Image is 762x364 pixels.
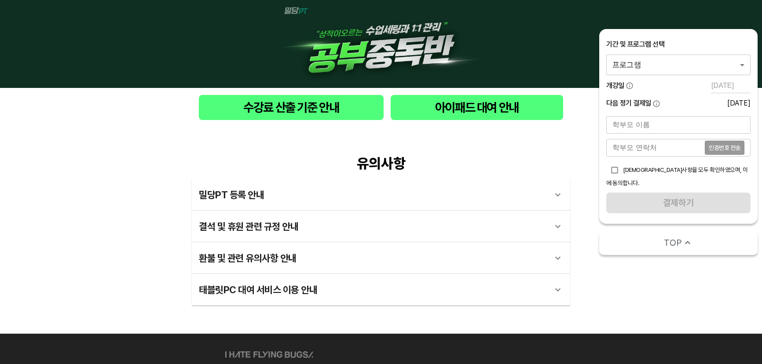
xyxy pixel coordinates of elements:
div: 결석 및 휴원 관련 규정 안내 [199,216,547,237]
input: 학부모 연락처를 입력해주세요 [606,139,705,157]
span: 다음 정기 결제일 [606,98,651,108]
span: 개강일 [606,81,624,91]
span: TOP [664,237,682,249]
input: 학부모 이름을 입력해주세요 [606,116,751,134]
div: 태블릿PC 대여 서비스 이용 안내 [192,274,570,306]
div: 기간 및 프로그램 선택 [606,40,751,49]
div: 환불 및 관련 유의사항 안내 [199,248,547,269]
div: 결석 및 휴원 관련 규정 안내 [192,211,570,242]
div: 환불 및 관련 유의사항 안내 [192,242,570,274]
span: [DEMOGRAPHIC_DATA]사항을 모두 확인하였으며, 이에 동의합니다. [606,166,748,186]
div: [DATE] [727,99,751,107]
img: 1 [275,7,487,81]
div: 프로그램 [606,55,751,75]
div: 밀당PT 등록 안내 [192,179,570,211]
button: 수강료 산출 기준 안내 [199,95,384,120]
div: 밀당PT 등록 안내 [199,184,547,205]
span: 수강료 산출 기준 안내 [206,98,377,116]
div: 태블릿PC 대여 서비스 이용 안내 [199,279,547,300]
button: 아이패드 대여 안내 [391,95,563,120]
span: 아이패드 대여 안내 [398,98,556,116]
img: ihateflyingbugs [225,351,313,358]
button: TOP [599,231,758,255]
div: 유의사항 [192,155,570,172]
